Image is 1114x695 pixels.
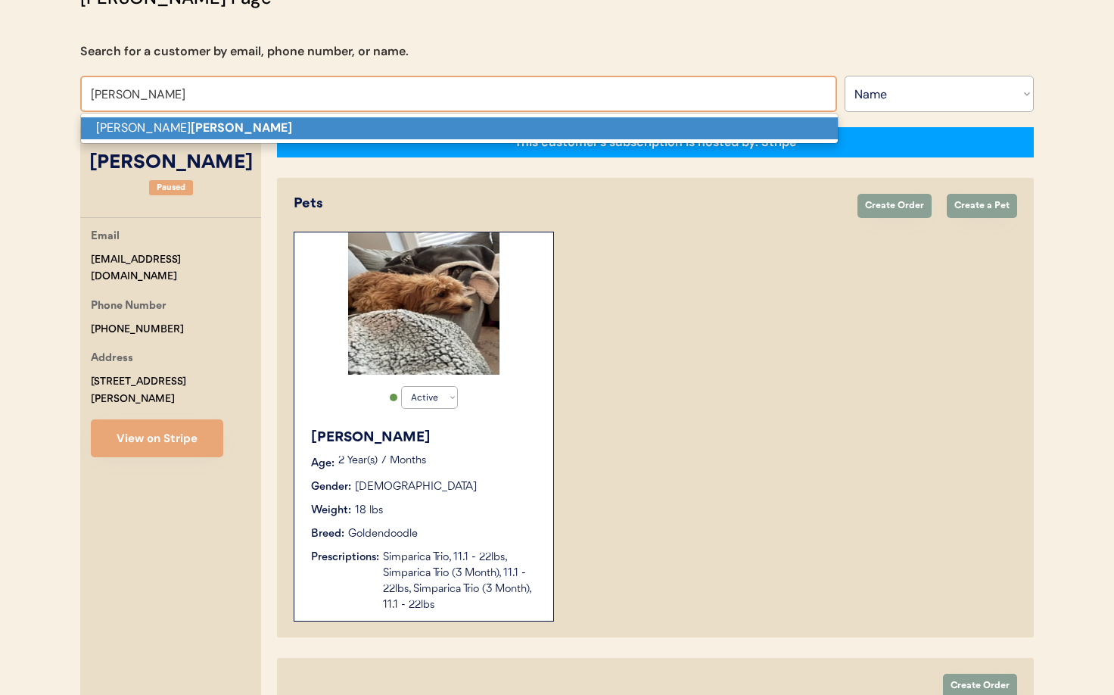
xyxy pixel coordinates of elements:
[338,456,538,466] p: 2 Year(s) 7 Months
[355,479,477,495] div: [DEMOGRAPHIC_DATA]
[91,419,223,457] button: View on Stripe
[311,503,351,519] div: Weight:
[91,298,166,316] div: Phone Number
[311,456,335,472] div: Age:
[311,428,538,448] div: [PERSON_NAME]
[311,479,351,495] div: Gender:
[355,503,383,519] div: 18 lbs
[80,76,837,112] input: Search by name
[80,42,409,61] div: Search for a customer by email, phone number, or name.
[81,117,838,139] p: [PERSON_NAME]
[191,120,292,136] strong: [PERSON_NAME]
[91,373,261,408] div: [STREET_ADDRESS][PERSON_NAME]
[91,251,261,286] div: [EMAIL_ADDRESS][DOMAIN_NAME]
[348,526,418,542] div: Goldendoodle
[348,232,499,375] img: IMG_1451.jpeg
[311,550,379,566] div: Prescriptions:
[80,149,261,178] div: [PERSON_NAME]
[91,321,184,338] div: [PHONE_NUMBER]
[383,550,538,613] div: Simparica Trio, 11.1 - 22lbs, Simparica Trio (3 Month), 11.1 - 22lbs, Simparica Trio (3 Month), 1...
[857,194,932,218] button: Create Order
[91,228,120,247] div: Email
[947,194,1017,218] button: Create a Pet
[311,526,344,542] div: Breed:
[294,194,842,214] div: Pets
[91,350,133,369] div: Address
